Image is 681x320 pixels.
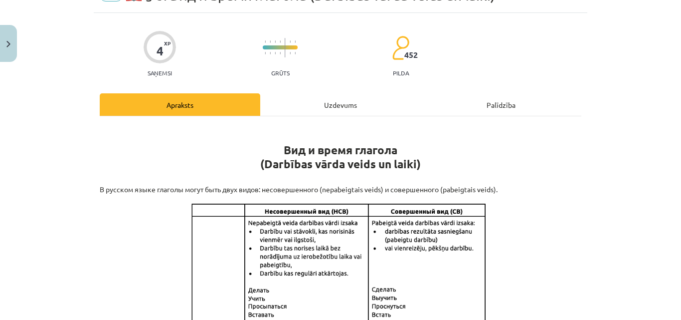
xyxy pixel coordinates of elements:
p: Saņemsi [144,69,176,76]
img: icon-short-line-57e1e144782c952c97e751825c79c345078a6d821885a25fce030b3d8c18986b.svg [270,52,271,54]
p: pilda [393,69,409,76]
img: icon-short-line-57e1e144782c952c97e751825c79c345078a6d821885a25fce030b3d8c18986b.svg [295,52,296,54]
div: Apraksts [100,93,260,116]
img: students-c634bb4e5e11cddfef0936a35e636f08e4e9abd3cc4e673bd6f9a4125e45ecb1.svg [392,35,409,60]
img: icon-short-line-57e1e144782c952c97e751825c79c345078a6d821885a25fce030b3d8c18986b.svg [275,52,276,54]
img: icon-short-line-57e1e144782c952c97e751825c79c345078a6d821885a25fce030b3d8c18986b.svg [280,52,281,54]
p: В русском языке глаголы могут быть двух видов: несовершенного (nepabeigtais veids) и совершенного... [100,174,581,195]
span: XP [164,40,170,46]
img: icon-short-line-57e1e144782c952c97e751825c79c345078a6d821885a25fce030b3d8c18986b.svg [295,40,296,43]
img: icon-short-line-57e1e144782c952c97e751825c79c345078a6d821885a25fce030b3d8c18986b.svg [280,40,281,43]
img: icon-long-line-d9ea69661e0d244f92f715978eff75569469978d946b2353a9bb055b3ed8787d.svg [285,38,286,57]
img: icon-short-line-57e1e144782c952c97e751825c79c345078a6d821885a25fce030b3d8c18986b.svg [290,40,291,43]
div: 4 [157,44,164,58]
strong: Вид и время глагола (Darbības vārda veids un laiki) [260,143,421,171]
div: Palīdzība [421,93,581,116]
img: icon-short-line-57e1e144782c952c97e751825c79c345078a6d821885a25fce030b3d8c18986b.svg [275,40,276,43]
img: icon-short-line-57e1e144782c952c97e751825c79c345078a6d821885a25fce030b3d8c18986b.svg [270,40,271,43]
p: Grūts [271,69,290,76]
img: icon-short-line-57e1e144782c952c97e751825c79c345078a6d821885a25fce030b3d8c18986b.svg [290,52,291,54]
img: icon-close-lesson-0947bae3869378f0d4975bcd49f059093ad1ed9edebbc8119c70593378902aed.svg [6,41,10,47]
img: icon-short-line-57e1e144782c952c97e751825c79c345078a6d821885a25fce030b3d8c18986b.svg [265,52,266,54]
img: icon-short-line-57e1e144782c952c97e751825c79c345078a6d821885a25fce030b3d8c18986b.svg [265,40,266,43]
span: 452 [404,50,418,59]
div: Uzdevums [260,93,421,116]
